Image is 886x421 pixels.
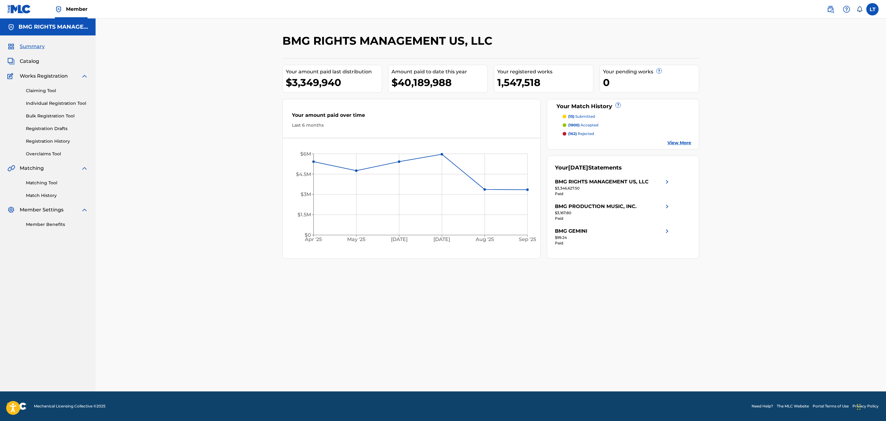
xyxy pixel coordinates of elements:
a: The MLC Website [777,403,809,409]
a: Portal Terms of Use [813,403,849,409]
div: Notifications [856,6,863,12]
div: Paid [555,240,671,246]
h2: BMG RIGHTS MANAGEMENT US, LLC [282,34,495,48]
a: Bulk Registration Tool [26,113,88,119]
div: BMG RIGHTS MANAGEMENT US, LLC [555,178,649,186]
div: $3,167.80 [555,210,671,216]
p: rejected [568,131,594,137]
img: Top Rightsholder [55,6,62,13]
img: MLC Logo [7,5,31,14]
img: right chevron icon [663,203,671,210]
img: expand [81,206,88,214]
tspan: [DATE] [433,236,450,242]
a: Claiming Tool [26,88,88,94]
div: $40,189,988 [392,76,487,89]
div: User Menu [866,3,879,15]
div: $3,346,627.50 [555,186,671,191]
span: (15) [568,114,574,119]
img: expand [81,165,88,172]
span: Matching [20,165,44,172]
a: BMG RIGHTS MANAGEMENT US, LLCright chevron icon$3,346,627.50Paid [555,178,671,197]
div: Paid [555,216,671,221]
img: Accounts [7,23,15,31]
div: Paid [555,191,671,197]
a: Matching Tool [26,180,88,186]
div: Help [840,3,853,15]
span: [DATE] [568,164,588,171]
a: (162) rejected [563,131,691,137]
span: Mechanical Licensing Collective © 2025 [34,403,105,409]
img: Member Settings [7,206,15,214]
a: Individual Registration Tool [26,100,88,107]
div: BMG PRODUCTION MUSIC, INC. [555,203,637,210]
a: View More [667,140,691,146]
tspan: Sep '25 [519,236,536,242]
div: Your pending works [603,68,699,76]
tspan: $1.5M [297,212,311,218]
span: ? [657,68,662,73]
tspan: May '25 [347,236,365,242]
img: Works Registration [7,72,15,80]
img: logo [7,403,27,410]
img: Catalog [7,58,15,65]
span: (162) [568,131,577,136]
img: Summary [7,43,15,50]
div: $99.24 [555,235,671,240]
a: BMG PRODUCTION MUSIC, INC.right chevron icon$3,167.80Paid [555,203,671,221]
tspan: Aug '25 [475,236,494,242]
a: Need Help? [752,403,773,409]
div: Your Match History [555,102,691,111]
div: 0 [603,76,699,89]
div: Drag [857,398,861,416]
p: submitted [568,114,595,119]
iframe: Chat Widget [855,391,886,421]
img: help [843,6,850,13]
span: ? [616,103,621,108]
a: Public Search [824,3,837,15]
span: Works Registration [20,72,68,80]
a: Member Benefits [26,221,88,228]
div: Amount paid to date this year [392,68,487,76]
a: Match History [26,192,88,199]
p: accepted [568,122,598,128]
span: Catalog [20,58,39,65]
h5: BMG RIGHTS MANAGEMENT US, LLC [18,23,88,31]
tspan: [DATE] [391,236,408,242]
div: Your Statements [555,164,622,172]
div: Last 6 months [292,122,531,129]
img: right chevron icon [663,227,671,235]
tspan: $6M [300,151,311,157]
a: Registration Drafts [26,125,88,132]
a: (1800) accepted [563,122,691,128]
img: right chevron icon [663,178,671,186]
a: BMG GEMINIright chevron icon$99.24Paid [555,227,671,246]
iframe: Resource Center [869,297,886,346]
a: Registration History [26,138,88,145]
img: expand [81,72,88,80]
div: $3,349,940 [286,76,382,89]
a: (15) submitted [563,114,691,119]
a: Privacy Policy [852,403,879,409]
img: Matching [7,165,15,172]
a: CatalogCatalog [7,58,39,65]
a: SummarySummary [7,43,45,50]
a: Overclaims Tool [26,151,88,157]
img: search [827,6,834,13]
div: Your amount paid last distribution [286,68,382,76]
div: 1,547,518 [497,76,593,89]
span: (1800) [568,123,580,127]
tspan: $0 [305,232,311,238]
span: Member Settings [20,206,64,214]
span: Summary [20,43,45,50]
div: Your registered works [497,68,593,76]
tspan: $4.5M [296,171,311,177]
tspan: $3M [301,191,311,197]
span: Member [66,6,88,13]
div: BMG GEMINI [555,227,587,235]
div: Your amount paid over time [292,112,531,122]
tspan: Apr '25 [305,236,322,242]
